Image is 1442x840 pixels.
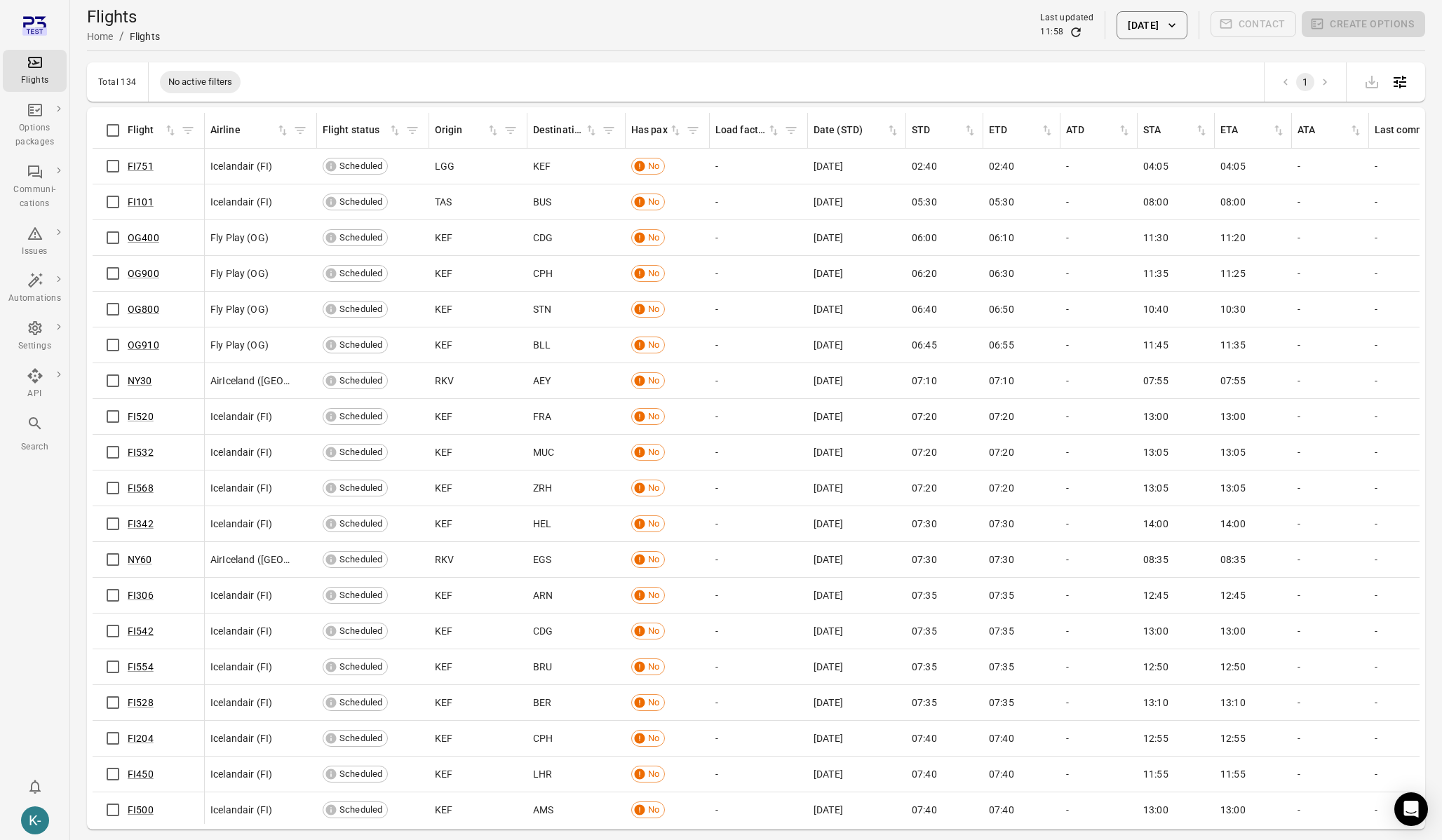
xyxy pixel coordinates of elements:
span: 08:00 [1220,195,1246,209]
span: KEF [435,588,452,602]
span: 04:05 [1143,159,1168,173]
span: 11:30 [1143,231,1168,245]
div: - [715,195,802,209]
span: [DATE] [814,231,843,245]
span: Icelandair (FI) [210,195,272,209]
span: 07:20 [989,445,1014,459]
a: FI520 [128,411,154,422]
div: - [1298,266,1363,280]
span: 10:30 [1220,302,1246,316]
span: Load factor [715,123,781,138]
button: page 1 [1296,73,1314,91]
span: 13:05 [1220,445,1246,459]
span: BUS [533,195,551,209]
span: 06:45 [912,338,937,352]
div: Sort by STA in ascending order [1143,123,1208,138]
a: Options packages [3,97,67,154]
div: - [715,409,802,424]
div: - [1298,338,1363,352]
span: STA [1143,123,1208,138]
button: Kristinn - avilabs [15,801,55,840]
span: Filter by has pax [682,120,703,141]
span: STN [533,302,551,316]
span: Filter by origin [500,120,521,141]
div: Sort by ETA in ascending order [1220,123,1286,138]
span: 07:20 [912,409,937,424]
a: FI751 [128,161,154,172]
div: API [8,387,61,401]
span: 07:20 [912,481,937,495]
div: Open Intercom Messenger [1394,792,1428,826]
span: 11:35 [1143,266,1168,280]
span: No [643,445,664,459]
span: Icelandair (FI) [210,481,272,495]
div: - [715,517,802,531]
div: - [715,481,802,495]
button: Filter by airline [290,120,311,141]
span: 07:20 [912,445,937,459]
span: Icelandair (FI) [210,445,272,459]
span: 14:00 [1220,517,1246,531]
div: Sort by ETD in ascending order [989,123,1054,138]
div: - [1066,231,1132,245]
span: Icelandair (FI) [210,409,272,424]
div: Has pax [631,123,668,138]
span: 07:30 [912,517,937,531]
div: - [715,338,802,352]
span: No [643,338,664,352]
div: Total 134 [98,77,137,87]
span: No [643,409,664,424]
span: 08:00 [1143,195,1168,209]
span: No [643,195,664,209]
span: Destination [533,123,598,138]
span: KEF [435,231,452,245]
span: KEF [435,409,452,424]
button: [DATE] [1117,11,1187,39]
span: 11:45 [1143,338,1168,352]
div: Flight status [323,123,388,138]
div: - [1066,266,1132,280]
span: FRA [533,409,551,424]
span: AEY [533,374,551,388]
a: FI568 [128,482,154,494]
div: ETA [1220,123,1272,138]
div: Date (STD) [814,123,886,138]
span: KEF [435,266,452,280]
span: 02:40 [912,159,937,173]
span: Date (STD) [814,123,900,138]
span: [DATE] [814,409,843,424]
span: [DATE] [814,517,843,531]
span: 13:05 [1143,445,1168,459]
nav: Breadcrumbs [87,28,160,45]
span: Fly Play (OG) [210,266,269,280]
span: No [643,159,664,173]
div: Sort by flight status in ascending order [323,123,402,138]
span: Scheduled [335,553,387,567]
span: 06:20 [912,266,937,280]
div: - [1066,159,1132,173]
button: Refresh data [1069,25,1083,39]
span: ATA [1298,123,1363,138]
div: Sort by STD in ascending order [912,123,977,138]
a: FI532 [128,447,154,458]
span: [DATE] [814,195,843,209]
span: AirIceland ([GEOGRAPHIC_DATA]) [210,553,292,567]
span: Origin [435,123,500,138]
span: [DATE] [814,445,843,459]
span: 10:40 [1143,302,1168,316]
a: FI500 [128,804,154,815]
div: STD [912,123,963,138]
div: - [1066,338,1132,352]
div: - [1298,553,1363,567]
a: FI342 [128,518,154,529]
div: - [1298,517,1363,531]
span: HEL [533,517,551,531]
a: Automations [3,268,67,310]
div: - [1066,445,1132,459]
div: Sort by flight in ascending order [128,123,177,138]
a: FI528 [128,697,154,708]
div: - [715,302,802,316]
span: 06:55 [989,338,1014,352]
span: Scheduled [335,481,387,495]
span: Icelandair (FI) [210,517,272,531]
